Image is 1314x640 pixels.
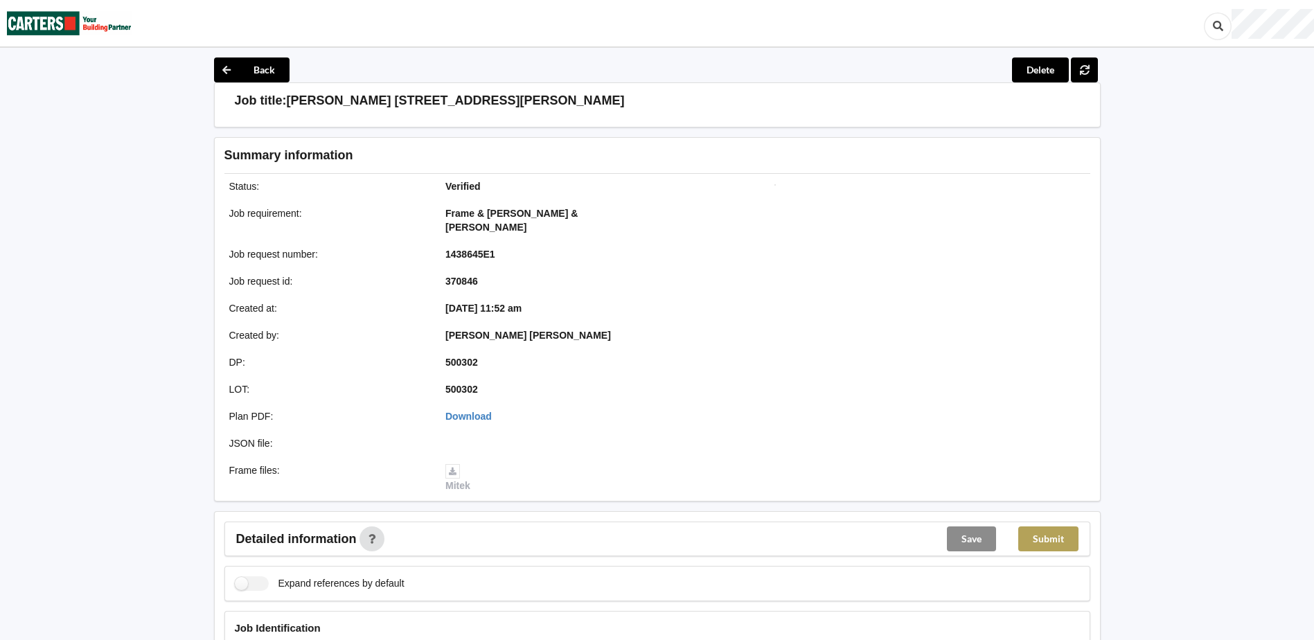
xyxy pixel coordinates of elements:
[214,57,290,82] button: Back
[224,148,869,163] h3: Summary information
[1018,526,1078,551] button: Submit
[220,301,436,315] div: Created at :
[220,409,436,423] div: Plan PDF :
[445,208,578,233] b: Frame & [PERSON_NAME] & [PERSON_NAME]
[445,465,470,491] a: Mitek
[445,357,478,368] b: 500302
[1232,9,1314,39] div: User Profile
[774,184,776,186] img: Job impression image thumbnail
[220,463,436,492] div: Frame files :
[445,303,522,314] b: [DATE] 11:52 am
[1012,57,1069,82] button: Delete
[445,249,495,260] b: 1438645E1
[220,247,436,261] div: Job request number :
[220,355,436,369] div: DP :
[445,330,611,341] b: [PERSON_NAME] [PERSON_NAME]
[220,274,436,288] div: Job request id :
[235,576,405,591] label: Expand references by default
[220,206,436,234] div: Job requirement :
[235,621,1080,634] h4: Job Identification
[445,181,481,192] b: Verified
[220,328,436,342] div: Created by :
[220,179,436,193] div: Status :
[287,93,625,109] h3: [PERSON_NAME] [STREET_ADDRESS][PERSON_NAME]
[7,1,132,46] img: Carters
[235,93,287,109] h3: Job title:
[220,382,436,396] div: LOT :
[220,436,436,450] div: JSON file :
[445,276,478,287] b: 370846
[236,533,357,545] span: Detailed information
[445,384,478,395] b: 500302
[445,411,492,422] a: Download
